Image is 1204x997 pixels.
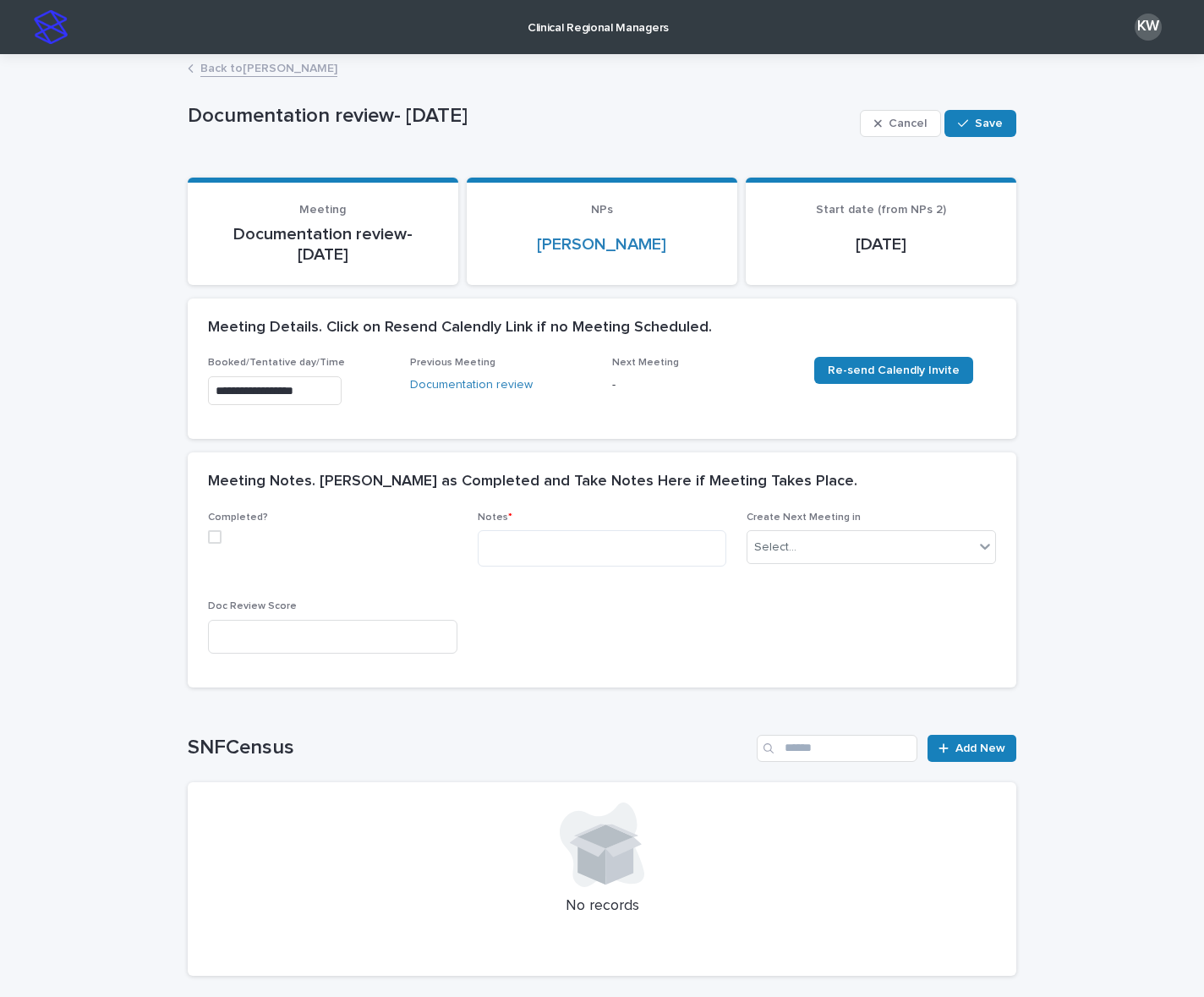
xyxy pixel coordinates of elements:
p: No records [208,897,996,916]
a: Back to[PERSON_NAME] [200,58,337,77]
input: Search [757,735,917,762]
p: Documentation review- [DATE] [208,224,438,265]
span: Cancel [889,118,927,129]
span: Booked/Tentative day/Time [208,358,345,368]
p: - [612,376,794,394]
span: Next Meeting [612,358,679,368]
h2: Meeting Notes. [PERSON_NAME] as Completed and Take Notes Here if Meeting Takes Place. [208,473,857,491]
div: KW [1135,14,1162,41]
span: Doc Review Score [208,601,297,611]
span: Create Next Meeting in [747,512,861,523]
span: Add New [955,742,1005,754]
a: Documentation review [410,376,533,394]
a: Add New [928,735,1016,762]
p: [DATE] [766,234,996,255]
button: Cancel [860,110,941,137]
span: Start date (from NPs 2) [816,204,946,216]
span: Save [975,118,1003,129]
span: NPs [591,204,613,216]
h1: SNFCensus [188,736,750,760]
a: Re-send Calendly Invite [814,357,973,384]
h2: Meeting Details. Click on Resend Calendly Link if no Meeting Scheduled. [208,319,712,337]
img: stacker-logo-s-only.png [34,10,68,44]
span: Notes [478,512,512,523]
span: Meeting [299,204,346,216]
span: Completed? [208,512,268,523]
p: Documentation review- [DATE] [188,104,853,129]
a: [PERSON_NAME] [537,234,666,255]
div: Select... [754,539,796,556]
span: Previous Meeting [410,358,495,368]
span: Re-send Calendly Invite [828,364,960,376]
button: Save [944,110,1016,137]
